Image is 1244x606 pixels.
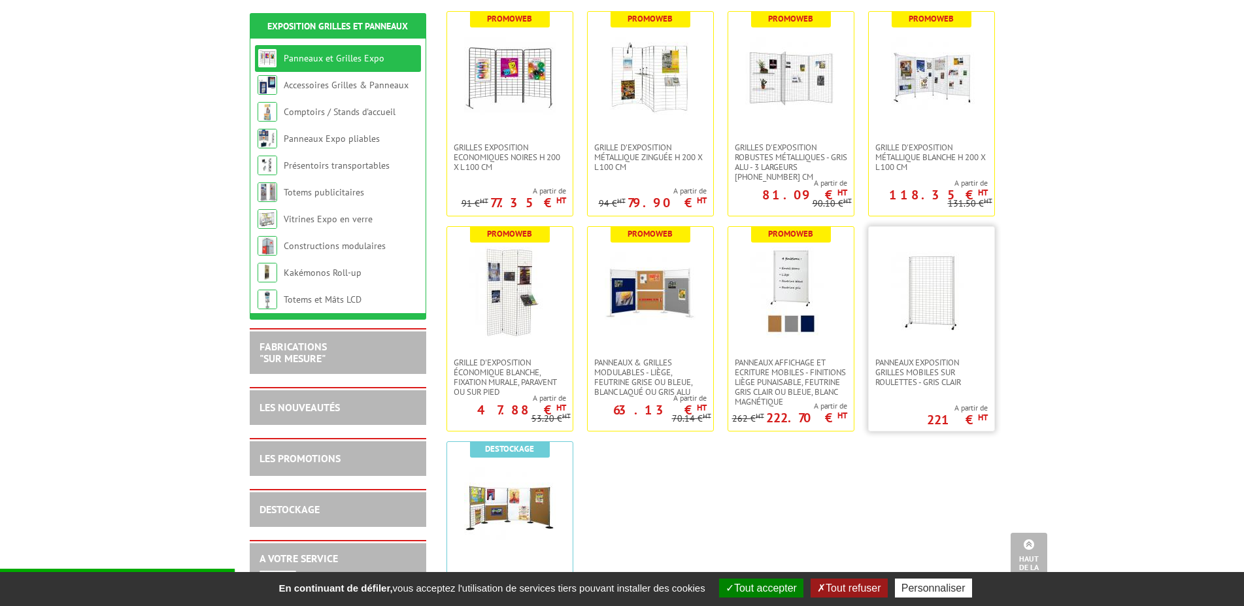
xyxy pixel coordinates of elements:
sup: HT [837,187,847,198]
b: Destockage [485,443,534,454]
p: 94 € [599,199,626,209]
p: 79.90 € [628,199,707,207]
span: A partir de [588,393,707,403]
img: Grille d'exposition métallique blanche H 200 x L 100 cm [886,31,977,123]
b: Promoweb [909,13,954,24]
button: Tout refuser [811,579,887,598]
img: Panneaux et Grilles Expo [258,48,277,68]
sup: HT [978,187,988,198]
p: 63.13 € [613,406,707,414]
a: Grille d'exposition économique blanche, fixation murale, paravent ou sur pied [447,358,573,397]
span: Grilles d'exposition robustes métalliques - gris alu - 3 largeurs [PHONE_NUMBER] cm [735,143,847,182]
a: Panneaux Affichage et Ecriture Mobiles - finitions liège punaisable, feutrine gris clair ou bleue... [728,358,854,407]
a: Présentoirs transportables [284,160,390,171]
p: 47.88 € [477,406,566,414]
span: Panneaux & Grilles modulables - liège, feutrine grise ou bleue, blanc laqué ou gris alu [594,358,707,397]
span: A partir de [599,186,707,196]
span: Grilles Exposition Economiques Noires H 200 x L 100 cm [454,143,566,172]
a: Panneaux et Grilles Expo [284,52,384,64]
p: 222.70 € [766,414,847,422]
a: LES NOUVEAUTÉS [260,401,340,414]
b: Promoweb [628,13,673,24]
a: Grilles Exposition Economiques Noires H 200 x L 100 cm [447,143,573,172]
sup: HT [617,196,626,205]
p: 53.20 € [531,414,571,424]
a: Panneaux Exposition Grilles mobiles sur roulettes - gris clair [869,358,994,387]
p: 91 € [462,199,488,209]
span: A partir de [447,393,566,403]
a: Comptoirs / Stands d'accueil [284,106,395,118]
img: Comptoirs / Stands d'accueil [258,102,277,122]
img: Accessoires Grilles & Panneaux [258,75,277,95]
img: Grilles d'exposition robustes métalliques - gris alu - 3 largeurs 70-100-120 cm [745,31,837,123]
img: Panneaux Expo pliables [258,129,277,148]
button: Tout accepter [719,579,803,598]
b: Promoweb [487,13,532,24]
sup: HT [556,195,566,206]
a: Vitrines Expo en verre [284,213,373,225]
a: FABRICATIONS"Sur Mesure" [260,340,327,365]
img: Grille d'exposition noire - 2 faces - H 180 x L 120 cm [464,462,556,553]
p: 90.10 € [813,199,852,209]
a: DESTOCKAGE [260,503,320,516]
sup: HT [703,411,711,420]
h2: A votre service [260,553,416,565]
sup: HT [697,402,707,413]
p: 221 € [927,416,988,424]
p: 70.14 € [672,414,711,424]
span: vous acceptez l'utilisation de services tiers pouvant installer des cookies [272,582,711,594]
a: Constructions modulaires [284,240,386,252]
img: Grilles Exposition Economiques Noires H 200 x L 100 cm [464,31,556,123]
img: Grille d'exposition métallique Zinguée H 200 x L 100 cm [605,31,696,123]
a: Totems et Mâts LCD [284,294,361,305]
a: Grilles d'exposition robustes métalliques - gris alu - 3 largeurs [PHONE_NUMBER] cm [728,143,854,182]
span: A partir de [732,401,847,411]
sup: HT [697,195,707,206]
a: Accessoires Grilles & Panneaux [284,79,409,91]
img: Panneaux Exposition Grilles mobiles sur roulettes - gris clair [886,246,977,338]
span: Grille d'exposition métallique blanche H 200 x L 100 cm [875,143,988,172]
sup: HT [562,411,571,420]
span: A partir de [462,186,566,196]
b: Promoweb [768,228,813,239]
button: Personnaliser (fenêtre modale) [895,579,972,598]
sup: HT [978,412,988,423]
a: Totems publicitaires [284,186,364,198]
a: LES PROMOTIONS [260,452,341,465]
span: Grille d'exposition métallique Zinguée H 200 x L 100 cm [594,143,707,172]
span: Grille d'exposition économique blanche, fixation murale, paravent ou sur pied [454,358,566,397]
b: Promoweb [628,228,673,239]
a: Haut de la page [1011,533,1047,586]
a: Grille d'exposition métallique blanche H 200 x L 100 cm [869,143,994,172]
img: Panneaux & Grilles modulables - liège, feutrine grise ou bleue, blanc laqué ou gris alu [605,246,696,338]
p: 131.50 € [948,199,992,209]
img: Constructions modulaires [258,236,277,256]
a: Exposition Grilles et Panneaux [267,20,408,32]
img: Panneaux Affichage et Ecriture Mobiles - finitions liège punaisable, feutrine gris clair ou bleue... [745,246,837,338]
p: 81.09 € [762,191,847,199]
b: Promoweb [487,228,532,239]
sup: HT [480,196,488,205]
img: Kakémonos Roll-up [258,263,277,282]
img: Totems et Mâts LCD [258,290,277,309]
img: Présentoirs transportables [258,156,277,175]
a: Panneaux & Grilles modulables - liège, feutrine grise ou bleue, blanc laqué ou gris alu [588,358,713,397]
p: 118.35 € [889,191,988,199]
img: Totems publicitaires [258,182,277,202]
a: Grille d'exposition métallique Zinguée H 200 x L 100 cm [588,143,713,172]
b: Promoweb [768,13,813,24]
sup: HT [984,196,992,205]
sup: HT [556,402,566,413]
sup: HT [837,410,847,421]
a: Kakémonos Roll-up [284,267,361,278]
a: Panneaux Expo pliables [284,133,380,144]
span: Panneaux Affichage et Ecriture Mobiles - finitions liège punaisable, feutrine gris clair ou bleue... [735,358,847,407]
span: A partir de [728,178,847,188]
img: Grille d'exposition économique blanche, fixation murale, paravent ou sur pied [464,246,556,338]
img: Vitrines Expo en verre [258,209,277,229]
sup: HT [756,411,764,420]
span: Panneaux Exposition Grilles mobiles sur roulettes - gris clair [875,358,988,387]
strong: En continuant de défiler, [278,582,392,594]
span: A partir de [927,403,988,413]
p: 262 € [732,414,764,424]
